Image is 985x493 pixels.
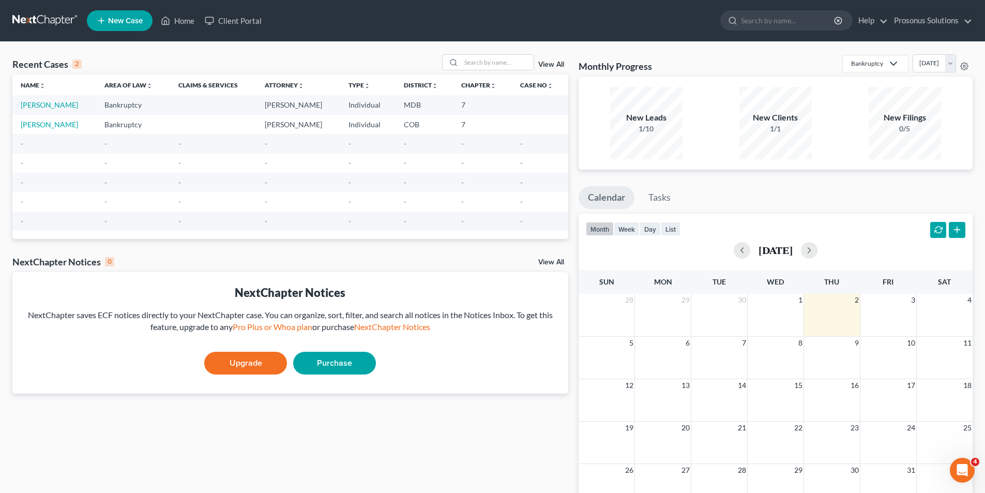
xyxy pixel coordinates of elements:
span: - [21,217,23,226]
span: 10 [906,337,916,349]
a: [PERSON_NAME] [21,120,78,129]
input: Search by name... [741,11,836,30]
span: Tue [713,277,726,286]
span: - [520,197,523,206]
td: MDB [396,95,453,114]
i: unfold_more [298,83,304,89]
a: [PERSON_NAME] [21,100,78,109]
span: 26 [624,464,634,476]
span: 14 [737,379,747,392]
span: 13 [680,379,691,392]
span: 11 [962,337,973,349]
span: - [348,139,351,148]
td: Individual [340,95,396,114]
span: 30 [737,294,747,306]
span: - [520,158,523,167]
span: 19 [624,422,634,434]
span: - [265,139,267,148]
td: Individual [340,115,396,134]
div: New Clients [739,112,812,124]
span: - [404,178,406,187]
span: - [104,178,107,187]
button: list [661,222,680,236]
span: Thu [824,277,839,286]
span: 4 [966,294,973,306]
a: Help [853,11,888,30]
span: - [348,178,351,187]
span: - [21,178,23,187]
span: 18 [962,379,973,392]
span: 5 [628,337,634,349]
span: - [178,178,181,187]
span: - [520,217,523,226]
i: unfold_more [146,83,153,89]
span: - [178,197,181,206]
a: Typeunfold_more [348,81,370,89]
h3: Monthly Progress [579,60,652,72]
span: 27 [680,464,691,476]
span: - [265,217,267,226]
a: Home [156,11,200,30]
span: Fri [883,277,893,286]
span: 17 [906,379,916,392]
a: Attorneyunfold_more [265,81,304,89]
button: week [614,222,640,236]
span: Wed [767,277,784,286]
span: 1 [797,294,804,306]
div: NextChapter saves ECF notices directly to your NextChapter case. You can organize, sort, filter, ... [21,309,560,333]
span: 8 [797,337,804,349]
span: 9 [854,337,860,349]
span: - [404,197,406,206]
span: 23 [850,422,860,434]
a: Case Nounfold_more [520,81,553,89]
span: - [461,158,464,167]
span: - [21,158,23,167]
span: - [461,217,464,226]
span: 30 [850,464,860,476]
h2: [DATE] [759,245,793,256]
i: unfold_more [490,83,496,89]
span: - [348,217,351,226]
span: - [404,139,406,148]
span: - [104,158,107,167]
a: Prosonus Solutions [889,11,972,30]
span: 3 [910,294,916,306]
span: 28 [624,294,634,306]
span: - [348,197,351,206]
span: 16 [850,379,860,392]
i: unfold_more [39,83,46,89]
span: - [348,158,351,167]
td: 7 [453,115,512,134]
span: 6 [685,337,691,349]
a: Area of Lawunfold_more [104,81,153,89]
span: 20 [680,422,691,434]
a: Pro Plus or Whoa plan [233,322,312,332]
a: View All [538,259,564,266]
div: Bankruptcy [851,59,883,68]
span: 21 [737,422,747,434]
span: New Case [108,17,143,25]
span: - [178,139,181,148]
span: - [21,139,23,148]
span: - [520,178,523,187]
td: [PERSON_NAME] [256,95,340,114]
span: - [21,197,23,206]
span: - [461,178,464,187]
span: - [520,139,523,148]
div: 1/10 [610,124,683,134]
a: NextChapter Notices [354,322,430,332]
span: - [104,139,107,148]
span: Mon [654,277,672,286]
span: 28 [737,464,747,476]
td: [PERSON_NAME] [256,115,340,134]
a: Nameunfold_more [21,81,46,89]
span: 29 [793,464,804,476]
span: - [404,158,406,167]
span: - [461,139,464,148]
span: 7 [741,337,747,349]
a: Purchase [293,352,376,375]
button: month [586,222,614,236]
th: Claims & Services [170,74,256,95]
div: New Filings [869,112,941,124]
button: day [640,222,661,236]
